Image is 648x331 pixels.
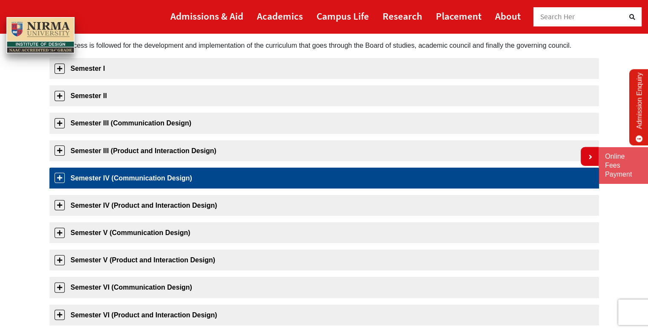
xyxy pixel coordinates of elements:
[605,152,642,179] a: Online Fees Payment
[49,305,599,325] a: Semester VI (Product and Interaction Design)
[49,40,599,51] p: Due process is followed for the development and implementation of the curriculum that goes throug...
[49,277,599,298] a: Semester VI (Communication Design)
[6,17,75,54] img: main_logo
[436,6,481,26] a: Placement
[49,250,599,270] a: Semester V (Product and Interaction Design)
[49,222,599,243] a: Semester V (Communication Design)
[540,12,575,21] span: Search Her
[383,6,422,26] a: Research
[495,6,521,26] a: About
[257,6,303,26] a: Academics
[49,58,599,79] a: Semester I
[49,195,599,216] a: Semester IV (Product and Interaction Design)
[49,140,599,161] a: Semester III (Product and Interaction Design)
[170,6,243,26] a: Admissions & Aid
[49,168,599,189] a: Semester IV (Communication Design)
[49,85,599,106] a: Semester II
[49,113,599,134] a: Semester III (Communication Design)
[317,6,369,26] a: Campus Life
